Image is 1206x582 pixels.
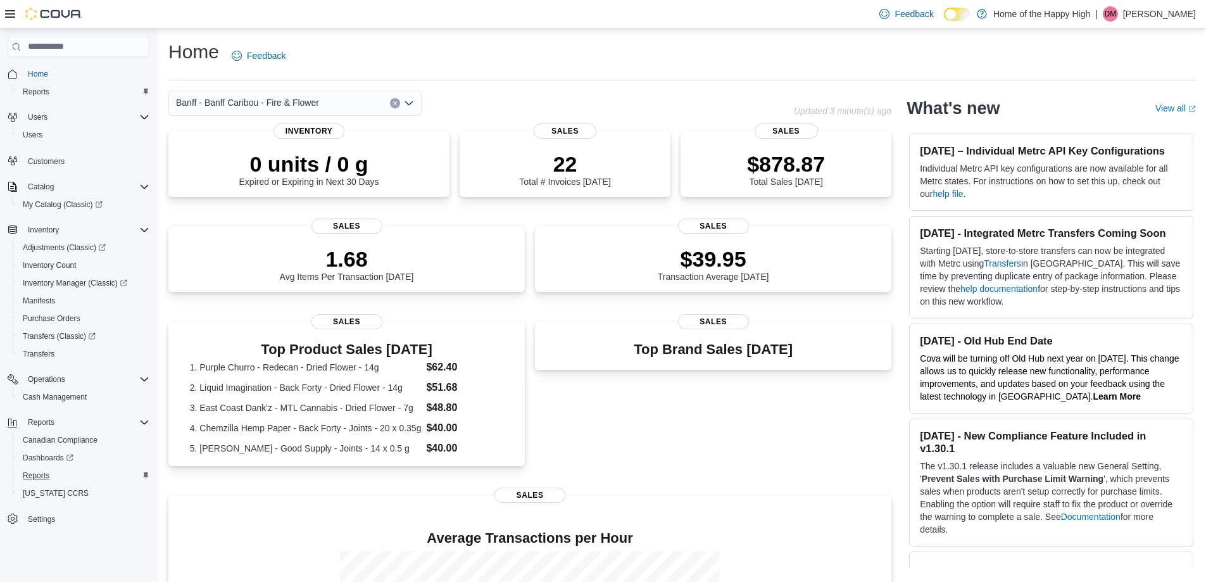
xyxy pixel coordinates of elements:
span: Canadian Compliance [18,433,149,448]
span: Transfers [23,349,54,359]
div: Devan Malloy [1103,6,1118,22]
span: Purchase Orders [23,313,80,324]
span: Home [28,69,48,79]
p: Starting [DATE], store-to-store transfers can now be integrated with Metrc using in [GEOGRAPHIC_D... [920,244,1183,308]
dd: $48.80 [426,400,503,415]
span: Sales [755,123,818,139]
span: Banff - Banff Caribou - Fire & Flower [176,95,319,110]
span: Adjustments (Classic) [18,240,149,255]
a: Adjustments (Classic) [13,239,154,256]
button: [US_STATE] CCRS [13,484,154,502]
span: Feedback [247,49,286,62]
span: Inventory Count [23,260,77,270]
a: Reports [18,468,54,483]
span: Customers [28,156,65,167]
button: Reports [13,467,154,484]
a: Transfers [18,346,60,362]
span: Dashboards [18,450,149,465]
button: Operations [3,370,154,388]
button: Clear input [390,98,400,108]
span: Operations [28,374,65,384]
h3: [DATE] – Individual Metrc API Key Configurations [920,144,1183,157]
dt: 4. Chemzilla Hemp Paper - Back Forty - Joints - 20 x 0.35g [190,422,422,434]
span: Adjustments (Classic) [23,243,106,253]
p: $878.87 [747,151,825,177]
button: Reports [23,415,60,430]
a: My Catalog (Classic) [18,197,108,212]
span: Cash Management [18,389,149,405]
a: My Catalog (Classic) [13,196,154,213]
div: Total Sales [DATE] [747,151,825,187]
a: help documentation [960,284,1038,294]
span: Sales [494,488,565,503]
span: Sales [311,218,382,234]
span: Cova will be turning off Old Hub next year on [DATE]. This change allows us to quickly release ne... [920,353,1179,402]
a: Purchase Orders [18,311,85,326]
button: Users [13,126,154,144]
span: Cash Management [23,392,87,402]
a: help file [933,189,963,199]
a: Home [23,66,53,82]
a: Inventory Count [18,258,82,273]
dd: $51.68 [426,380,503,395]
h2: What's new [907,98,1000,118]
a: Customers [23,154,70,169]
a: Reports [18,84,54,99]
span: Inventory [28,225,59,235]
div: Avg Items Per Transaction [DATE] [280,246,414,282]
span: Catalog [28,182,54,192]
strong: Prevent Sales with Purchase Limit Warning [922,474,1103,484]
a: Feedback [227,43,291,68]
dd: $62.40 [426,360,503,375]
h3: Top Product Sales [DATE] [190,342,504,357]
span: Transfers [18,346,149,362]
div: Transaction Average [DATE] [658,246,769,282]
a: Inventory Manager (Classic) [13,274,154,292]
span: Canadian Compliance [23,435,97,445]
p: The v1.30.1 release includes a valuable new General Setting, ' ', which prevents sales when produ... [920,460,1183,536]
span: Customers [23,153,149,168]
span: Users [28,112,47,122]
button: Inventory [23,222,64,237]
span: Reports [18,468,149,483]
button: Canadian Compliance [13,431,154,449]
a: Documentation [1061,512,1121,522]
p: Home of the Happy High [993,6,1090,22]
span: Manifests [18,293,149,308]
span: DM [1105,6,1117,22]
span: Sales [311,314,382,329]
button: Operations [23,372,70,387]
div: Expired or Expiring in Next 30 Days [239,151,379,187]
button: Catalog [3,178,154,196]
span: Manifests [23,296,55,306]
span: Inventory Manager (Classic) [18,275,149,291]
span: Sales [678,314,749,329]
button: Reports [3,414,154,431]
button: Settings [3,510,154,528]
h3: [DATE] - Old Hub End Date [920,334,1183,347]
h3: [DATE] - New Compliance Feature Included in v1.30.1 [920,429,1183,455]
button: Reports [13,83,154,101]
dd: $40.00 [426,421,503,436]
span: Transfers (Classic) [18,329,149,344]
span: [US_STATE] CCRS [23,488,89,498]
button: Cash Management [13,388,154,406]
span: Sales [678,218,749,234]
dt: 5. [PERSON_NAME] - Good Supply - Joints - 14 x 0.5 g [190,442,422,455]
span: Reports [18,84,149,99]
a: View allExternal link [1155,103,1196,113]
a: Adjustments (Classic) [18,240,111,255]
button: Users [3,108,154,126]
dt: 1. Purple Churro - Redecan - Dried Flower - 14g [190,361,422,374]
span: Reports [28,417,54,427]
h4: Average Transactions per Hour [179,531,881,546]
p: $39.95 [658,246,769,272]
p: 0 units / 0 g [239,151,379,177]
a: Cash Management [18,389,92,405]
nav: Complex example [8,60,149,561]
h1: Home [168,39,219,65]
span: My Catalog (Classic) [18,197,149,212]
a: Settings [23,512,60,527]
a: Inventory Manager (Classic) [18,275,132,291]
